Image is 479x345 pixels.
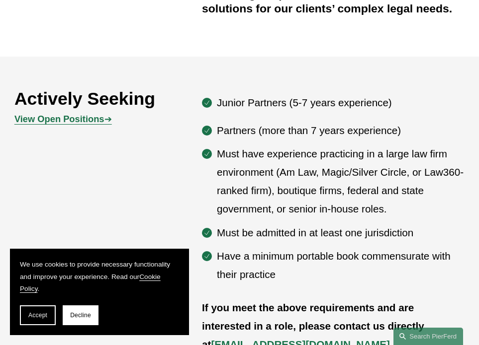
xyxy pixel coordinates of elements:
button: Decline [63,305,98,325]
a: Cookie Policy [20,273,161,293]
span: Decline [70,312,91,319]
strong: View Open Positions [14,114,104,124]
span: ➔ [14,114,112,124]
p: Must be admitted in at least one jurisdiction [217,223,465,242]
p: Have a minimum portable book commensurate with their practice [217,247,465,283]
button: Accept [20,305,56,325]
section: Cookie banner [10,249,189,335]
p: Partners (more than 7 years experience) [217,121,465,139]
span: Accept [28,312,47,319]
a: Search this site [393,328,463,345]
a: View Open Positions➔ [14,114,112,124]
p: Must have experience practicing in a large law firm environment (Am Law, Magic/Silver Circle, or ... [217,144,465,218]
p: Junior Partners (5-7 years experience) [217,93,465,112]
h2: Actively Seeking [14,88,165,110]
p: We use cookies to provide necessary functionality and improve your experience. Read our . [20,259,179,295]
